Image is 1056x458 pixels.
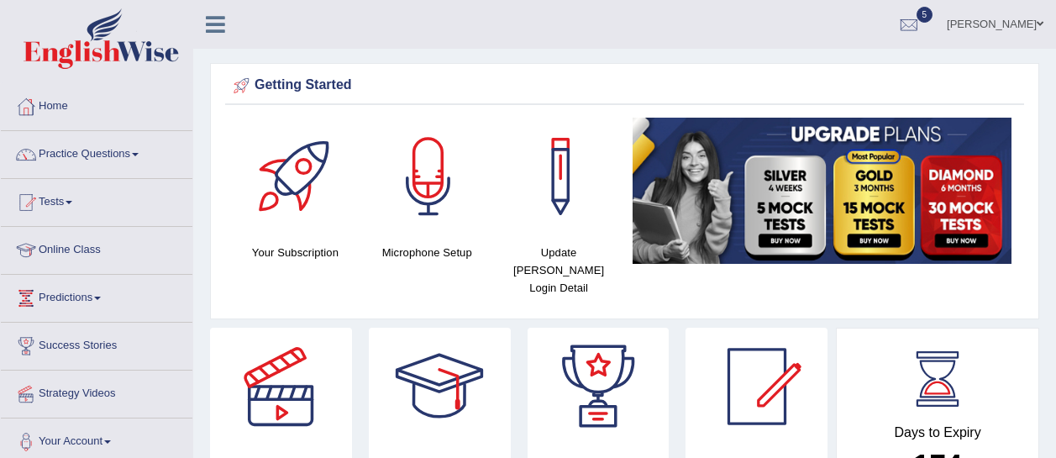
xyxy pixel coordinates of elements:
a: Strategy Videos [1,371,192,413]
h4: Your Subscription [238,244,353,261]
img: small5.jpg [633,118,1011,264]
h4: Microphone Setup [370,244,485,261]
a: Tests [1,179,192,221]
div: Getting Started [229,73,1020,98]
h4: Days to Expiry [855,425,1020,440]
span: 5 [917,7,933,23]
a: Online Class [1,227,192,269]
a: Practice Questions [1,131,192,173]
a: Home [1,83,192,125]
h4: Update [PERSON_NAME] Login Detail [502,244,617,297]
a: Predictions [1,275,192,317]
a: Success Stories [1,323,192,365]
